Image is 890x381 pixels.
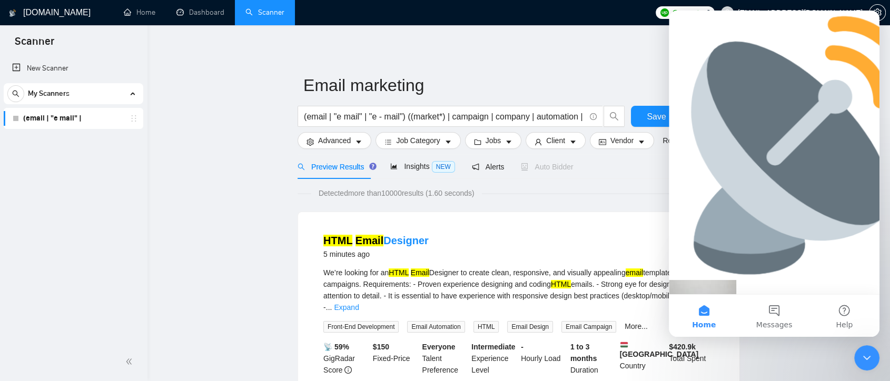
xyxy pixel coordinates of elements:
[176,8,224,17] a: dashboardDashboard
[724,9,731,16] span: user
[521,343,523,351] b: -
[570,343,597,363] b: 1 to 3 months
[323,321,399,333] span: Front-End Development
[660,8,669,17] img: upwork-logo.png
[521,163,528,171] span: robot
[474,138,481,146] span: folder
[473,321,499,333] span: HTML
[620,341,699,358] b: [GEOGRAPHIC_DATA]
[472,163,479,171] span: notification
[6,34,63,56] span: Scanner
[124,8,155,17] a: homeHome
[298,132,371,149] button: settingAdvancedcaret-down
[519,341,568,376] div: Hourly Load
[626,268,643,277] mark: email
[4,58,143,79] li: New Scanner
[526,132,586,149] button: userClientcaret-down
[23,108,123,129] a: (email | "e mail" |
[662,135,691,146] a: Reset All
[8,90,24,97] span: search
[407,321,464,333] span: Email Automation
[471,343,515,351] b: Intermediate
[673,7,704,18] span: Connects:
[472,163,505,171] span: Alerts
[604,112,624,121] span: search
[569,138,577,146] span: caret-down
[12,58,135,79] a: New Scanner
[568,341,618,376] div: Duration
[245,8,284,17] a: searchScanner
[869,8,886,17] a: setting
[368,162,378,171] div: Tooltip anchor
[318,135,351,146] span: Advanced
[465,132,522,149] button: folderJobscaret-down
[505,138,512,146] span: caret-down
[444,138,452,146] span: caret-down
[326,303,332,312] span: ...
[130,114,138,123] span: holder
[599,138,606,146] span: idcard
[420,341,470,376] div: Talent Preference
[521,163,573,171] span: Auto Bidder
[869,4,886,21] button: setting
[396,135,440,146] span: Job Category
[303,72,718,98] input: Scanner name...
[546,135,565,146] span: Client
[384,138,392,146] span: bars
[469,341,519,376] div: Experience Level
[4,83,143,129] li: My Scanners
[535,138,542,146] span: user
[551,280,571,288] mark: HTML
[604,106,625,127] button: search
[647,110,666,123] span: Save
[304,110,585,123] input: Search Freelance Jobs...
[7,85,24,102] button: search
[625,322,648,330] a: More...
[306,138,314,146] span: setting
[561,321,616,333] span: Email Campaign
[432,161,455,173] span: NEW
[9,5,16,22] img: logo
[344,366,352,374] span: info-circle
[323,235,352,246] mark: HTML
[422,343,456,351] b: Everyone
[371,341,420,376] div: Fixed-Price
[373,343,389,351] b: $ 150
[389,268,409,277] mark: HTML
[610,135,634,146] span: Vendor
[298,163,305,171] span: search
[620,341,628,348] img: 🇭🇺
[669,343,696,351] b: $ 420.9k
[590,132,654,149] button: idcardVendorcaret-down
[631,106,682,127] button: Save
[355,138,362,146] span: caret-down
[311,187,482,199] span: Detected more than 10000 results (1.60 seconds)
[125,356,136,367] span: double-left
[854,345,879,370] iframe: Intercom live chat
[618,341,667,376] div: Country
[507,321,553,333] span: Email Design
[375,132,460,149] button: barsJob Categorycaret-down
[390,163,398,170] span: area-chart
[323,248,429,260] div: 5 minutes ago
[323,267,714,313] div: We’re looking for an Designer to create clean, responsive, and visually appealing templates for o...
[638,138,645,146] span: caret-down
[28,83,70,104] span: My Scanners
[334,303,359,312] a: Expand
[667,341,716,376] div: Total Spent
[706,7,710,18] span: 0
[486,135,501,146] span: Jobs
[323,343,349,351] b: 📡 59%
[411,268,429,277] mark: Email
[321,341,371,376] div: GigRadar Score
[390,162,454,171] span: Insights
[590,113,597,120] span: info-circle
[298,163,373,171] span: Preview Results
[323,235,429,246] a: HTML EmailDesigner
